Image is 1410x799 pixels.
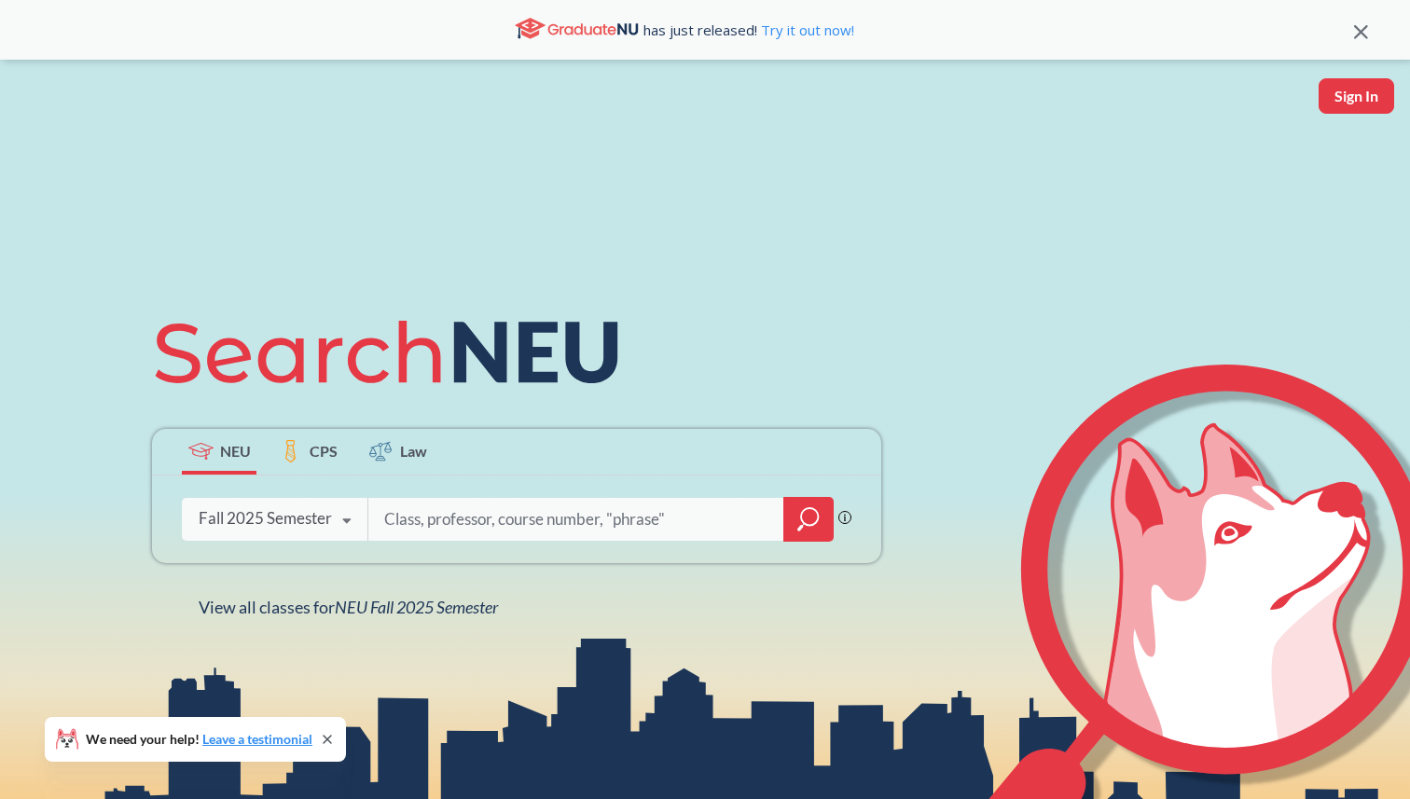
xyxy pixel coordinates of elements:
span: We need your help! [86,733,312,746]
span: NEU [220,440,251,461]
span: CPS [310,440,338,461]
div: Fall 2025 Semester [199,508,332,529]
svg: magnifying glass [797,506,820,532]
span: NEU Fall 2025 Semester [335,597,498,617]
a: sandbox logo [19,78,62,141]
div: magnifying glass [783,497,834,542]
span: has just released! [643,20,854,40]
input: Class, professor, course number, "phrase" [382,500,770,539]
a: Try it out now! [757,21,854,39]
span: Law [400,440,427,461]
button: Sign In [1319,78,1394,114]
img: sandbox logo [19,78,62,135]
a: Leave a testimonial [202,731,312,747]
span: View all classes for [199,597,498,617]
